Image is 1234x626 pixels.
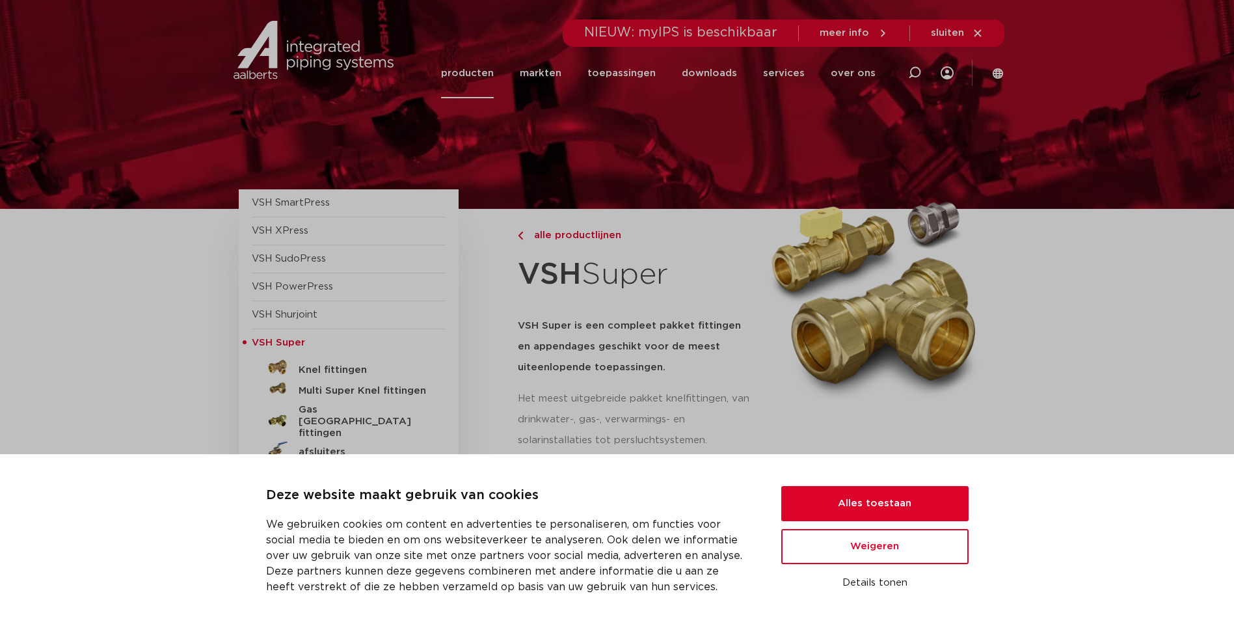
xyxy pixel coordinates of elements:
[266,485,750,506] p: Deze website maakt gebruik van cookies
[252,254,326,264] a: VSH SudoPress
[266,517,750,595] p: We gebruiken cookies om content en advertenties te personaliseren, om functies voor social media ...
[518,232,523,240] img: chevron-right.svg
[820,27,889,39] a: meer info
[299,446,427,458] h5: afsluiters
[520,48,561,98] a: markten
[518,260,582,290] strong: VSH
[781,529,969,564] button: Weigeren
[781,572,969,594] button: Details tonen
[781,486,969,521] button: Alles toestaan
[252,282,333,292] a: VSH PowerPress
[931,27,984,39] a: sluiten
[252,310,317,320] a: VSH Shurjoint
[820,28,869,38] span: meer info
[299,364,427,376] h5: Knel fittingen
[252,439,446,460] a: afsluiters
[518,451,996,493] p: Het VSH Super-programma bestaat uit knelfittingen die u kunt aansluiten op koperen en stalen buiz...
[252,226,308,236] a: VSH XPress
[518,250,753,300] h1: Super
[299,404,427,439] h5: Gas [GEOGRAPHIC_DATA] fittingen
[252,378,446,399] a: Multi Super Knel fittingen
[526,230,621,240] span: alle productlijnen
[831,48,876,98] a: over ons
[584,26,777,39] span: NIEUW: myIPS is beschikbaar
[299,385,427,397] h5: Multi Super Knel fittingen
[763,48,805,98] a: services
[252,399,446,439] a: Gas [GEOGRAPHIC_DATA] fittingen
[587,48,656,98] a: toepassingen
[252,338,305,347] span: VSH Super
[252,357,446,378] a: Knel fittingen
[441,48,876,98] nav: Menu
[441,48,494,98] a: producten
[518,316,753,378] h5: VSH Super is een compleet pakket fittingen en appendages geschikt voor de meest uiteenlopende toe...
[518,228,753,243] a: alle productlijnen
[931,28,964,38] span: sluiten
[682,48,737,98] a: downloads
[252,198,330,208] a: VSH SmartPress
[518,388,753,451] p: Het meest uitgebreide pakket knelfittingen, van drinkwater-, gas-, verwarmings- en solarinstallat...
